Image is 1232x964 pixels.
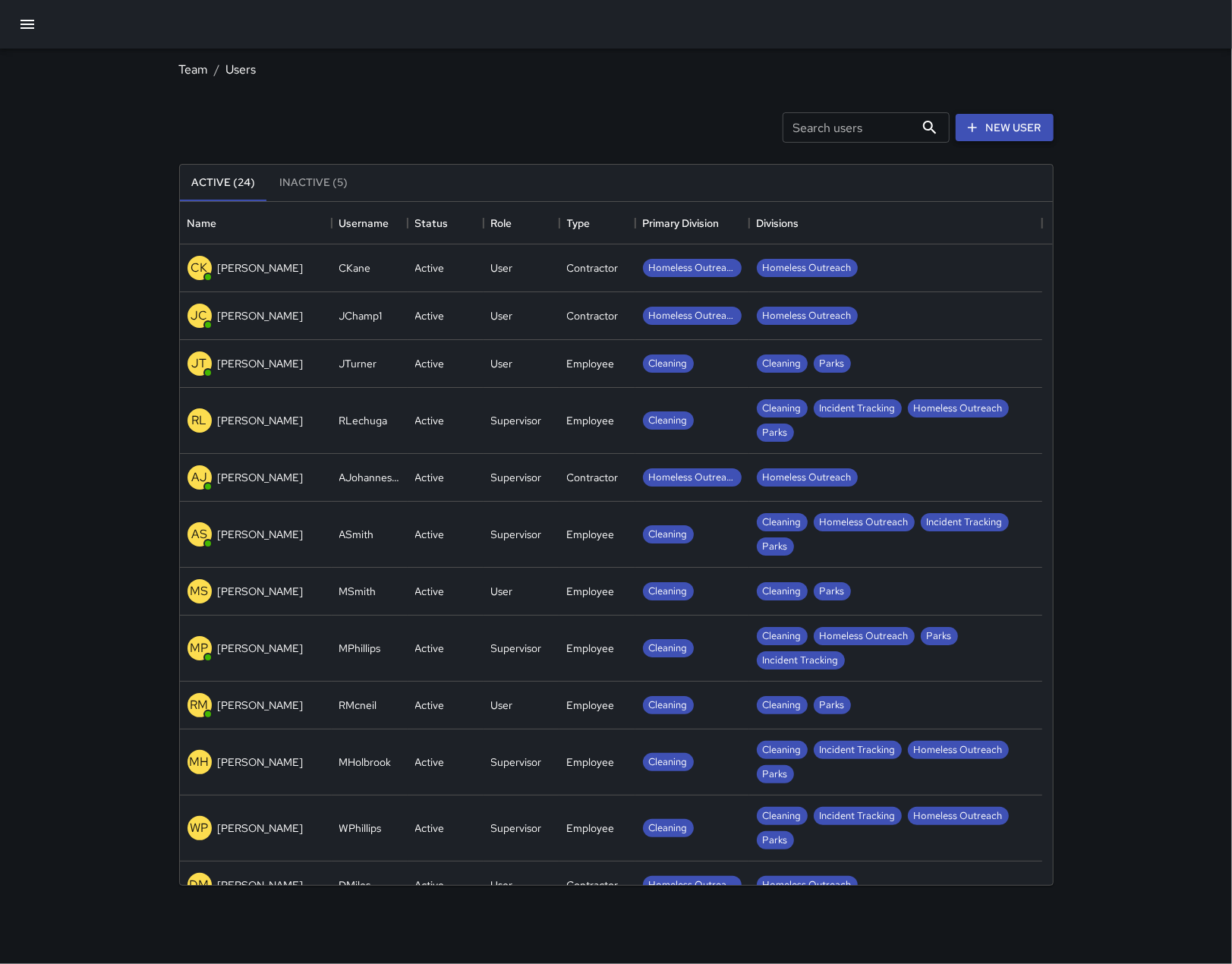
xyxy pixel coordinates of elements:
[567,527,615,542] div: Employee
[643,821,694,836] span: Cleaning
[491,821,542,836] div: Supervisor
[190,753,210,771] p: MH
[491,527,542,542] div: Supervisor
[567,202,591,244] div: Type
[339,641,381,656] div: MPhillips
[814,809,902,824] span: Incident Tracking
[757,309,858,323] span: Homeless Outreach
[218,527,304,542] p: [PERSON_NAME]
[218,470,304,485] p: [PERSON_NAME]
[339,202,389,244] div: Username
[921,629,958,644] span: Parks
[218,356,304,371] p: [PERSON_NAME]
[635,202,749,244] div: Primary Division
[567,877,619,893] div: Contractor
[757,809,808,824] span: Cleaning
[814,698,851,713] span: Parks
[814,515,915,530] span: Homeless Outreach
[415,877,445,893] div: Active
[757,540,794,554] span: Parks
[749,202,1042,244] div: Divisions
[415,698,445,713] div: Active
[757,515,808,530] span: Cleaning
[339,527,374,542] div: ASmith
[218,877,304,893] p: [PERSON_NAME]
[491,698,513,713] div: User
[757,202,799,244] div: Divisions
[814,402,902,416] span: Incident Tracking
[643,357,694,371] span: Cleaning
[643,471,742,485] span: Homeless Outreach
[415,470,445,485] div: Active
[757,654,845,668] span: Incident Tracking
[484,202,559,244] div: Role
[339,260,371,276] div: CKane
[191,307,208,325] p: JC
[757,698,808,713] span: Cleaning
[567,413,615,428] div: Employee
[567,584,615,599] div: Employee
[191,639,209,657] p: MP
[415,202,449,244] div: Status
[567,260,619,276] div: Contractor
[415,356,445,371] div: Active
[339,755,392,770] div: MHolbrook
[757,426,794,440] span: Parks
[191,819,209,837] p: WP
[567,755,615,770] div: Employee
[643,261,742,276] span: Homeless Outreach
[491,470,542,485] div: Supervisor
[339,470,400,485] div: AJohannessen
[339,308,383,323] div: JChamp1
[757,402,808,416] span: Cleaning
[567,308,619,323] div: Contractor
[643,641,694,656] span: Cleaning
[415,260,445,276] div: Active
[567,698,615,713] div: Employee
[218,260,304,276] p: [PERSON_NAME]
[491,877,513,893] div: User
[757,878,858,893] span: Homeless Outreach
[643,528,694,542] span: Cleaning
[191,582,209,600] p: MS
[415,755,445,770] div: Active
[491,584,513,599] div: User
[643,202,720,244] div: Primary Division
[491,413,542,428] div: Supervisor
[491,202,512,244] div: Role
[757,261,858,276] span: Homeless Outreach
[339,821,382,836] div: WPhillips
[415,308,445,323] div: Active
[218,641,304,656] p: [PERSON_NAME]
[757,833,794,848] span: Parks
[268,165,361,201] button: Inactive (5)
[814,743,902,758] span: Incident Tracking
[192,411,207,430] p: RL
[408,202,484,244] div: Status
[190,876,210,894] p: DM
[643,755,694,770] span: Cleaning
[415,641,445,656] div: Active
[339,698,377,713] div: RMcneil
[339,584,377,599] div: MSmith
[757,743,808,758] span: Cleaning
[218,698,304,713] p: [PERSON_NAME]
[757,584,808,599] span: Cleaning
[491,260,513,276] div: User
[757,471,858,485] span: Homeless Outreach
[415,527,445,542] div: Active
[415,821,445,836] div: Active
[180,202,332,244] div: Name
[339,877,371,893] div: DMiles
[643,414,694,428] span: Cleaning
[218,821,304,836] p: [PERSON_NAME]
[415,584,445,599] div: Active
[567,641,615,656] div: Employee
[567,356,615,371] div: Employee
[643,878,742,893] span: Homeless Outreach
[757,357,808,371] span: Cleaning
[179,61,209,77] a: Team
[567,821,615,836] div: Employee
[814,357,851,371] span: Parks
[332,202,408,244] div: Username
